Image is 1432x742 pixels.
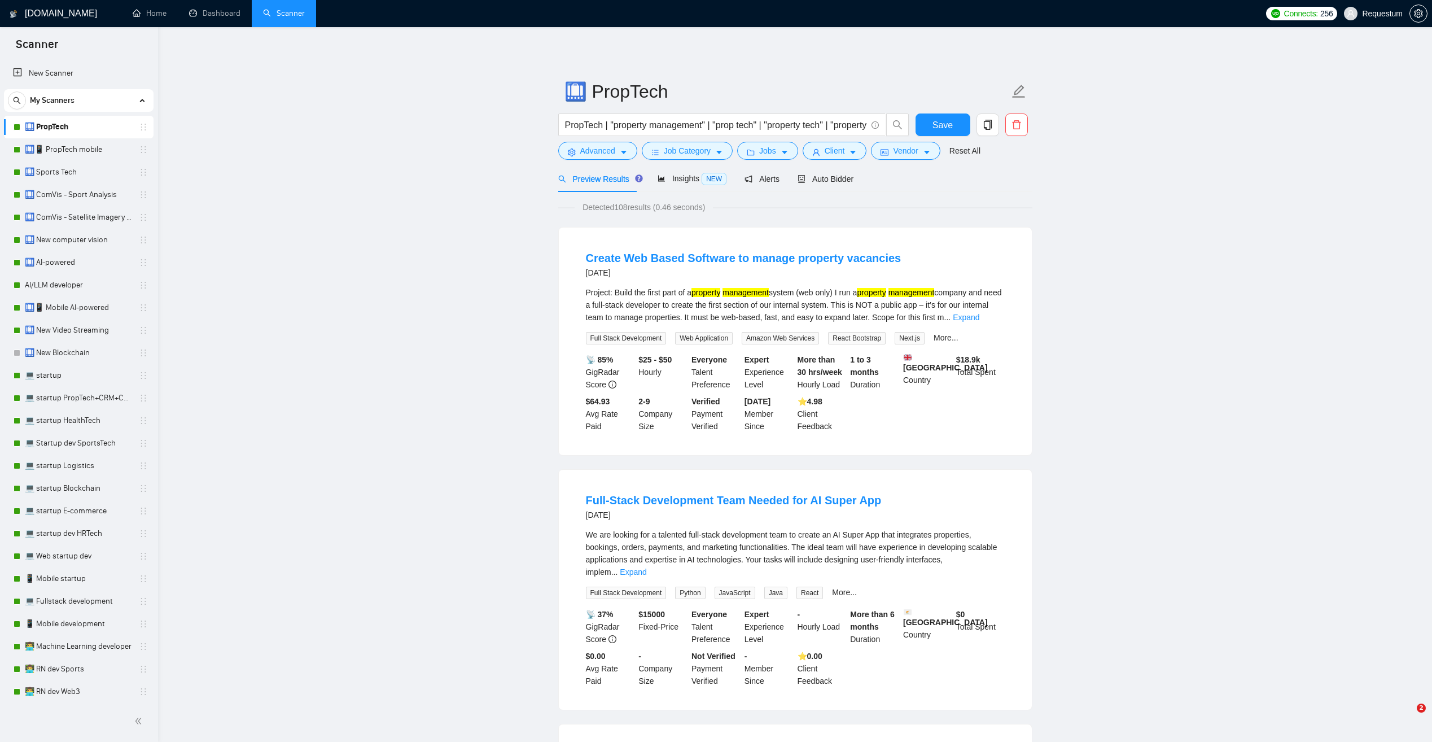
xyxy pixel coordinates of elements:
[13,62,144,85] a: New Scanner
[742,395,795,433] div: Member Since
[25,477,132,500] a: 💻 startup Blockchain
[584,353,637,391] div: GigRadar Score
[586,266,901,280] div: [DATE]
[638,397,650,406] b: 2-9
[263,8,305,18] a: searchScanner
[745,397,770,406] b: [DATE]
[953,313,979,322] a: Expand
[932,118,953,132] span: Save
[565,118,866,132] input: Search Freelance Jobs...
[881,148,888,156] span: idcard
[575,201,713,213] span: Detected 108 results (0.46 seconds)
[586,508,882,522] div: [DATE]
[636,650,689,687] div: Company Size
[1006,120,1027,130] span: delete
[798,652,822,661] b: ⭐️ 0.00
[849,148,857,156] span: caret-down
[759,145,776,157] span: Jobs
[139,529,148,538] span: holder
[903,608,988,627] b: [GEOGRAPHIC_DATA]
[139,348,148,357] span: holder
[886,114,909,136] button: search
[7,36,67,60] span: Scanner
[745,355,769,364] b: Expert
[658,174,665,182] span: area-chart
[636,608,689,645] div: Fixed-Price
[691,355,727,364] b: Everyone
[722,288,769,297] mark: management
[634,173,644,184] div: Tooltip anchor
[25,545,132,568] a: 💻 Web startup dev
[584,608,637,645] div: GigRadar Score
[956,610,965,619] b: $ 0
[857,288,886,297] mark: property
[25,229,132,251] a: 🛄 New computer vision
[689,395,742,433] div: Payment Verified
[25,658,132,680] a: 👨‍💻 RN dev Sports
[742,650,795,687] div: Member Since
[848,353,901,391] div: Duration
[586,332,667,344] span: Full Stack Development
[139,258,148,267] span: holder
[904,608,912,616] img: 🇨🇾
[586,397,610,406] b: $64.93
[798,610,800,619] b: -
[1271,9,1280,18] img: upwork-logo.png
[888,288,935,297] mark: management
[133,8,167,18] a: homeHome
[798,175,805,183] span: robot
[139,687,148,696] span: holder
[25,680,132,703] a: 👨‍💻 RN dev Web3
[742,353,795,391] div: Experience Level
[745,174,780,184] span: Alerts
[25,342,132,364] a: 🛄 New Blockchain
[636,353,689,391] div: Hourly
[25,116,132,138] a: 🛄 PropTech
[675,332,733,344] span: Web Application
[795,353,848,391] div: Hourly Load
[586,494,882,507] a: Full-Stack Development Team Needed for AI Super App
[903,353,988,372] b: [GEOGRAPHIC_DATA]
[795,395,848,433] div: Client Feedback
[139,303,148,312] span: holder
[25,206,132,229] a: 🛄 ComVis - Satellite Imagery Analysis
[139,552,148,561] span: holder
[25,613,132,635] a: 📱 Mobile development
[25,455,132,477] a: 💻 startup Logistics
[944,313,951,322] span: ...
[895,332,925,344] span: Next.js
[25,387,132,409] a: 💻 startup PropTech+CRM+Construction
[796,587,823,599] span: React
[664,145,711,157] span: Job Category
[139,416,148,425] span: holder
[139,168,148,177] span: holder
[586,587,667,599] span: Full Stack Development
[580,145,615,157] span: Advanced
[139,235,148,245] span: holder
[30,89,75,112] span: My Scanners
[586,652,606,661] b: $0.00
[745,175,752,183] span: notification
[689,650,742,687] div: Payment Verified
[715,148,723,156] span: caret-down
[620,568,646,577] a: Expand
[608,635,616,643] span: info-circle
[608,381,616,389] span: info-circle
[956,355,980,364] b: $ 18.9k
[25,296,132,319] a: 🛄📱 Mobile AI-powered
[798,174,853,184] span: Auto Bidder
[586,529,1005,578] div: We are looking for a talented full-stack development team to create an AI Super App that integrat...
[638,355,672,364] b: $25 - $50
[584,650,637,687] div: Avg Rate Paid
[586,610,614,619] b: 📡 37%
[139,439,148,448] span: holder
[781,148,789,156] span: caret-down
[189,8,240,18] a: dashboardDashboard
[887,120,908,130] span: search
[25,184,132,206] a: 🛄 ComVis - Sport Analysis
[1320,7,1333,20] span: 256
[1011,84,1026,99] span: edit
[139,507,148,516] span: holder
[139,371,148,380] span: holder
[139,597,148,606] span: holder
